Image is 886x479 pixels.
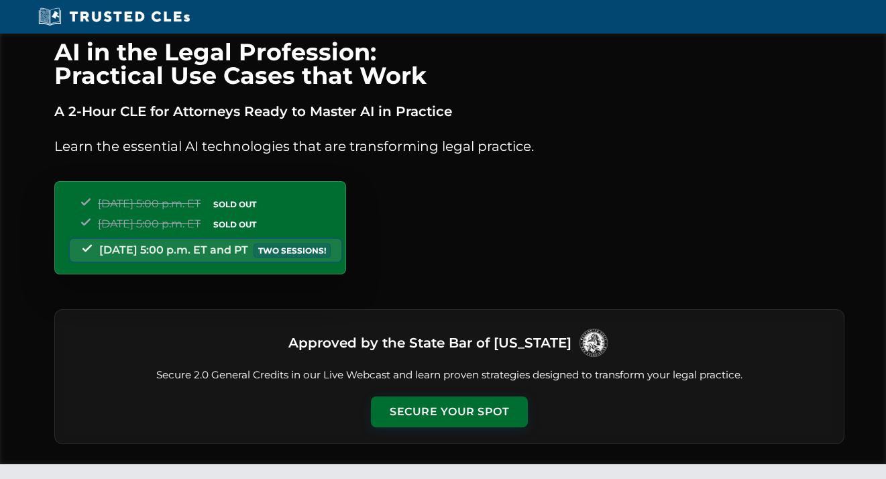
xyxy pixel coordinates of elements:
[71,368,828,383] p: Secure 2.0 General Credits in our Live Webcast and learn proven strategies designed to transform ...
[54,101,844,122] p: A 2-Hour CLE for Attorneys Ready to Master AI in Practice
[577,326,610,360] img: Logo
[98,217,201,230] span: [DATE] 5:00 p.m. ET
[209,197,261,211] span: SOLD OUT
[54,136,844,157] p: Learn the essential AI technologies that are transforming legal practice.
[288,331,571,355] h3: Approved by the State Bar of [US_STATE]
[34,7,195,27] img: Trusted CLEs
[54,40,844,87] h1: AI in the Legal Profession: Practical Use Cases that Work
[209,217,261,231] span: SOLD OUT
[98,197,201,210] span: [DATE] 5:00 p.m. ET
[371,396,528,427] button: Secure Your Spot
